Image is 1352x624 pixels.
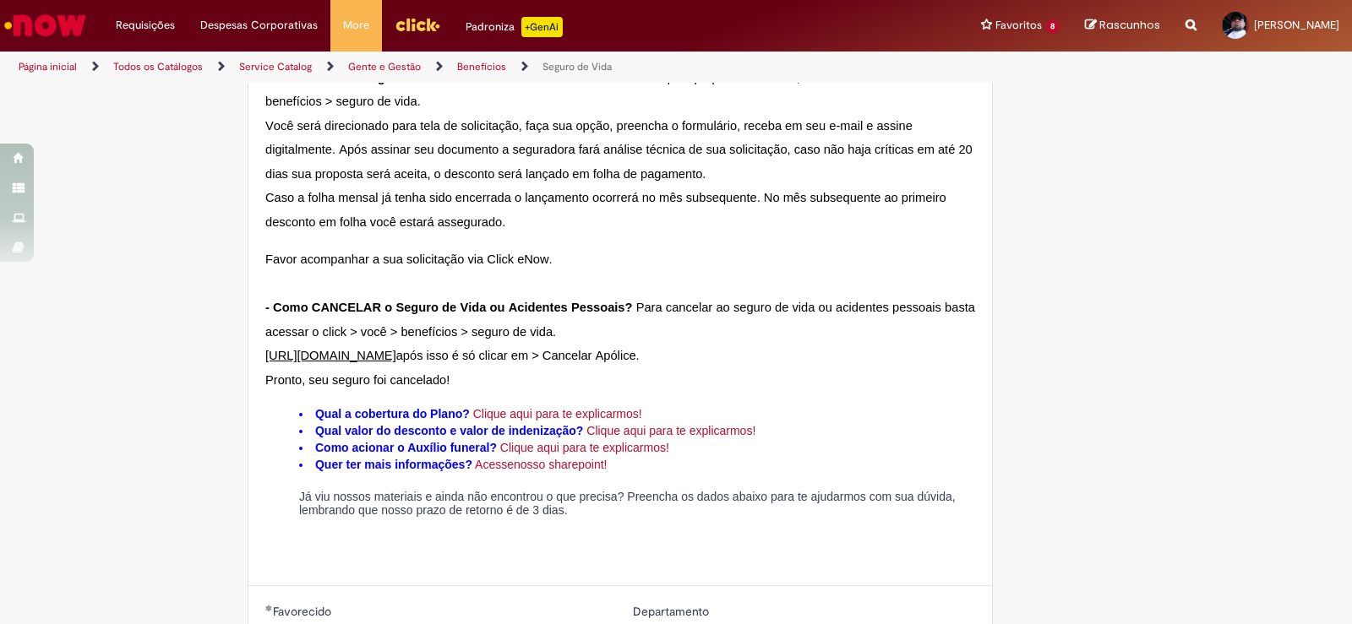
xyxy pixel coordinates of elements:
a: nosso sharepoint! [514,458,608,471]
span: Somente leitura - Departamento [633,604,712,619]
a: Seguro de Vida [542,60,612,73]
span: Obrigatório Preenchido [265,605,273,611]
span: . [549,252,553,266]
span: Favor acompanhar a sua solicitação via Click e [265,252,524,266]
span: - Como CANCELAR o Seguro de Vida ou Acidentes Pessoais? [265,301,632,314]
strong: Como acionar o Auxílio funeral? [315,441,497,454]
span: Necessários - Favorecido [273,604,335,619]
span: Now [524,252,548,267]
a: Todos os Catálogos [113,60,203,73]
a: Rascunhos [1085,18,1160,34]
strong: Qual valor do desconto e valor de indenização? [315,424,583,437]
a: Clique aqui para te explicarmos! [586,424,755,437]
span: 8 [1045,19,1060,34]
a: Gente e Gestão [348,60,421,73]
img: ServiceNow [2,8,89,42]
strong: Quer ter mais informações? [315,458,472,471]
span: Você será direcionado para tela de solicitação, faça sua opção, preencha o formulário, receba em ... [265,119,976,181]
span: [PERSON_NAME] [1254,18,1339,32]
a: Acesse [475,458,514,471]
p: +GenAi [521,17,563,37]
span: Rascunhos [1099,17,1160,33]
img: click_logo_yellow_360x200.png [395,12,440,37]
span: Despesas Corporativas [200,17,318,34]
a: Clique aqui para te explicarmos! [500,441,669,454]
span: Favoritos [995,17,1042,34]
a: Benefícios [457,60,506,73]
span: após isso é só clicar em > Cancelar Apólice. Pronto, seu seguro foi cancelado! [265,349,640,387]
div: Padroniza [466,17,563,37]
a: Clique aqui para te explicarmos! [473,407,642,421]
span: Já viu nossos materiais e ainda não encontrou o que precisa? Preencha os dados abaixo para te aju... [299,490,956,517]
a: Service Catalog [239,60,312,73]
span: Caso a folha mensal já tenha sido encerrada o lançamento ocorrerá no mês subsequente. No mês subs... [265,191,950,229]
ul: Trilhas de página [13,52,889,83]
span: More [343,17,369,34]
span: Requisições [116,17,175,34]
label: Somente leitura - Departamento [633,603,712,620]
a: [URL][DOMAIN_NAME] [265,350,396,362]
strong: Qual a cobertura do Plano? [315,407,470,421]
span: Para cancelar ao seguro de vida ou acidentes pessoais basta acessar o click > você > benefícios >... [265,301,979,339]
span: - Como solicitar Seguro de Vida? [265,71,460,84]
a: Página inicial [19,60,77,73]
span: [URL][DOMAIN_NAME] [265,349,396,362]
